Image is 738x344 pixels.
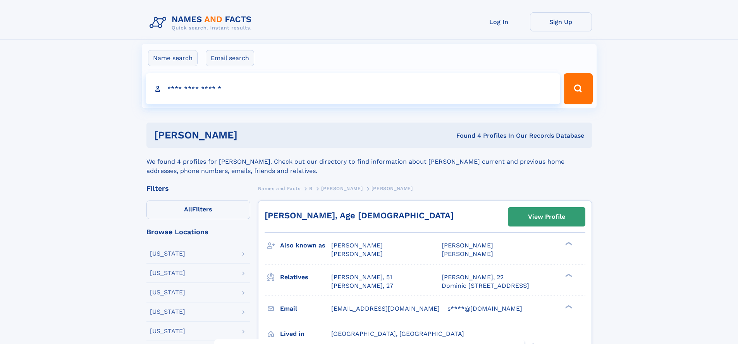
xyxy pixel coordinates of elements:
[280,302,331,315] h3: Email
[150,270,185,276] div: [US_STATE]
[309,183,313,193] a: B
[280,271,331,284] h3: Relatives
[146,73,561,104] input: search input
[442,282,529,290] a: Dominic [STREET_ADDRESS]
[528,208,565,226] div: View Profile
[530,12,592,31] a: Sign Up
[150,328,185,334] div: [US_STATE]
[331,273,392,282] a: [PERSON_NAME], 51
[331,282,393,290] a: [PERSON_NAME], 27
[563,273,573,278] div: ❯
[564,73,592,104] button: Search Button
[146,201,250,219] label: Filters
[331,242,383,249] span: [PERSON_NAME]
[154,130,347,140] h1: [PERSON_NAME]
[442,250,493,258] span: [PERSON_NAME]
[150,309,185,315] div: [US_STATE]
[148,50,198,66] label: Name search
[265,211,454,220] a: [PERSON_NAME], Age [DEMOGRAPHIC_DATA]
[563,304,573,309] div: ❯
[206,50,254,66] label: Email search
[563,241,573,246] div: ❯
[321,186,363,191] span: [PERSON_NAME]
[442,273,504,282] a: [PERSON_NAME], 22
[331,330,464,337] span: [GEOGRAPHIC_DATA], [GEOGRAPHIC_DATA]
[280,239,331,252] h3: Also known as
[258,183,301,193] a: Names and Facts
[331,250,383,258] span: [PERSON_NAME]
[347,131,584,140] div: Found 4 Profiles In Our Records Database
[309,186,313,191] span: B
[468,12,530,31] a: Log In
[150,289,185,296] div: [US_STATE]
[146,12,258,33] img: Logo Names and Facts
[508,207,585,226] a: View Profile
[146,148,592,176] div: We found 4 profiles for [PERSON_NAME]. Check out our directory to find information about [PERSON_...
[184,206,192,213] span: All
[372,186,413,191] span: [PERSON_NAME]
[321,183,363,193] a: [PERSON_NAME]
[442,242,493,249] span: [PERSON_NAME]
[331,305,440,312] span: [EMAIL_ADDRESS][DOMAIN_NAME]
[146,228,250,235] div: Browse Locations
[280,327,331,341] h3: Lived in
[150,251,185,257] div: [US_STATE]
[146,185,250,192] div: Filters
